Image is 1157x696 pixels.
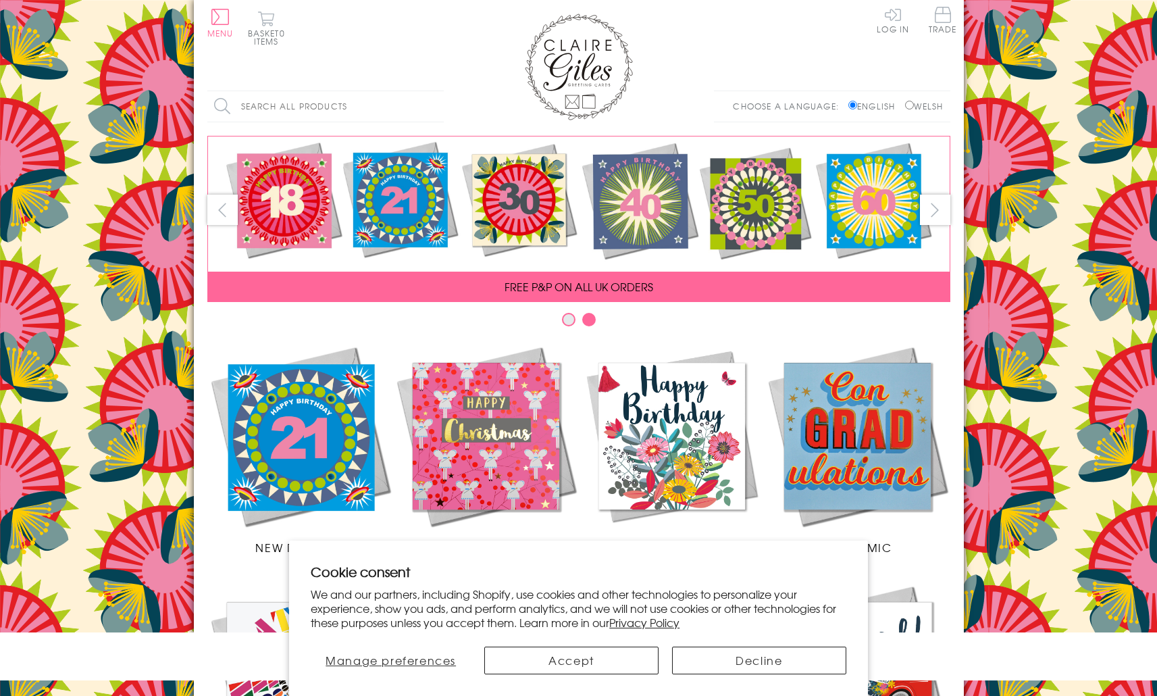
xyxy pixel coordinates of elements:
input: Search [430,91,444,122]
a: Privacy Policy [609,614,679,630]
span: Christmas [451,539,520,555]
button: Carousel Page 2 (Current Slide) [582,313,596,326]
button: Basket0 items [248,11,285,45]
h2: Cookie consent [311,562,846,581]
a: New Releases [207,343,393,555]
span: New Releases [255,539,344,555]
label: English [848,100,902,112]
input: Welsh [905,101,914,109]
input: Search all products [207,91,444,122]
span: Birthdays [639,539,704,555]
img: Claire Giles Greetings Cards [525,14,633,120]
label: Welsh [905,100,944,112]
button: next [920,195,950,225]
button: Menu [207,9,234,37]
button: Decline [672,647,846,674]
input: English [848,101,857,109]
span: Trade [929,7,957,33]
a: Birthdays [579,343,765,555]
a: Academic [765,343,950,555]
span: FREE P&P ON ALL UK ORDERS [505,278,653,295]
a: Christmas [393,343,579,555]
p: We and our partners, including Shopify, use cookies and other technologies to personalize your ex... [311,587,846,629]
button: Accept [484,647,659,674]
a: Trade [929,7,957,36]
span: Academic [823,539,892,555]
div: Carousel Pagination [207,312,950,333]
button: prev [207,195,238,225]
button: Carousel Page 1 [562,313,575,326]
p: Choose a language: [733,100,846,112]
span: Menu [207,27,234,39]
button: Manage preferences [311,647,471,674]
span: Manage preferences [326,652,456,668]
span: 0 items [254,27,285,47]
a: Log In [877,7,909,33]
